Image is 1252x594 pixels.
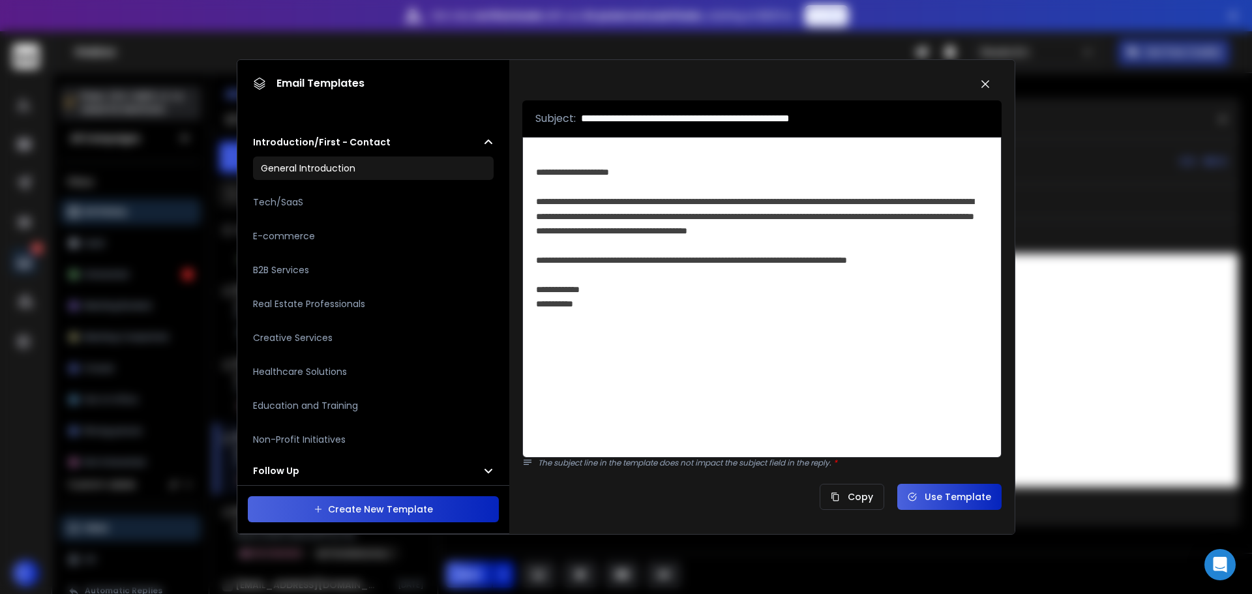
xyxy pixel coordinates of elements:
[535,111,576,126] p: Subject:
[811,457,837,468] span: reply.
[248,496,499,522] button: Create New Template
[538,458,1002,468] p: The subject line in the template does not impact the subject field in the
[820,484,884,510] button: Copy
[253,136,494,149] button: Introduction/First - Contact
[1204,549,1236,580] div: Open Intercom Messenger
[897,484,1002,510] button: Use Template
[253,464,494,477] button: Follow Up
